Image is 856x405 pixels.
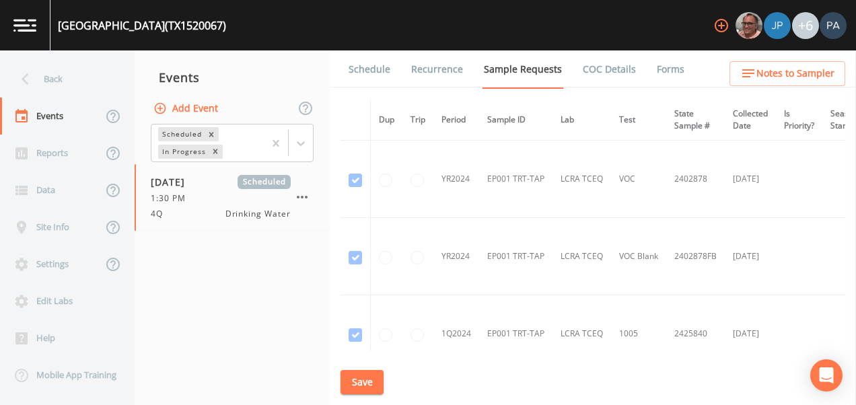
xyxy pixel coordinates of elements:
div: Remove Scheduled [204,127,219,141]
div: Scheduled [158,127,204,141]
td: 1Q2024 [433,295,479,373]
span: Drinking Water [225,208,291,220]
th: Dup [371,100,403,141]
td: LCRA TCEQ [552,141,611,218]
a: Schedule [347,50,392,88]
span: 1:30 PM [151,192,194,205]
td: EP001 TRT-TAP [479,218,552,295]
th: Test [611,100,666,141]
div: Open Intercom Messenger [810,359,843,392]
div: Remove In Progress [208,145,223,159]
span: Scheduled [238,175,291,189]
th: Period [433,100,479,141]
td: VOC Blank [611,218,666,295]
td: 1005 [611,295,666,373]
div: [GEOGRAPHIC_DATA] (TX1520067) [58,17,226,34]
th: Sample ID [479,100,552,141]
td: 2402878 [666,141,725,218]
th: Trip [402,100,433,141]
img: b17d2fe1905336b00f7c80abca93f3e1 [820,12,847,39]
div: Joshua gere Paul [763,12,791,39]
span: 4Q [151,208,171,220]
a: Sample Requests [482,50,564,89]
th: Collected Date [725,100,776,141]
th: Lab [552,100,611,141]
td: [DATE] [725,295,776,373]
td: YR2024 [433,141,479,218]
div: +6 [792,12,819,39]
a: [DATE]Scheduled1:30 PM4QDrinking Water [135,164,330,231]
button: Save [341,370,384,395]
th: Is Priority? [776,100,822,141]
span: Notes to Sampler [756,65,834,82]
a: Forms [655,50,686,88]
img: logo [13,19,36,32]
td: [DATE] [725,218,776,295]
td: YR2024 [433,218,479,295]
td: VOC [611,141,666,218]
img: e2d790fa78825a4bb76dcb6ab311d44c [736,12,762,39]
button: Add Event [151,96,223,121]
th: State Sample # [666,100,725,141]
div: Events [135,61,330,94]
span: [DATE] [151,175,194,189]
a: Recurrence [409,50,465,88]
a: COC Details [581,50,638,88]
td: LCRA TCEQ [552,218,611,295]
td: 2425840 [666,295,725,373]
button: Notes to Sampler [729,61,845,86]
div: In Progress [158,145,208,159]
td: EP001 TRT-TAP [479,295,552,373]
td: 2402878FB [666,218,725,295]
td: [DATE] [725,141,776,218]
div: Mike Franklin [735,12,763,39]
td: LCRA TCEQ [552,295,611,373]
td: EP001 TRT-TAP [479,141,552,218]
img: 41241ef155101aa6d92a04480b0d0000 [764,12,791,39]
